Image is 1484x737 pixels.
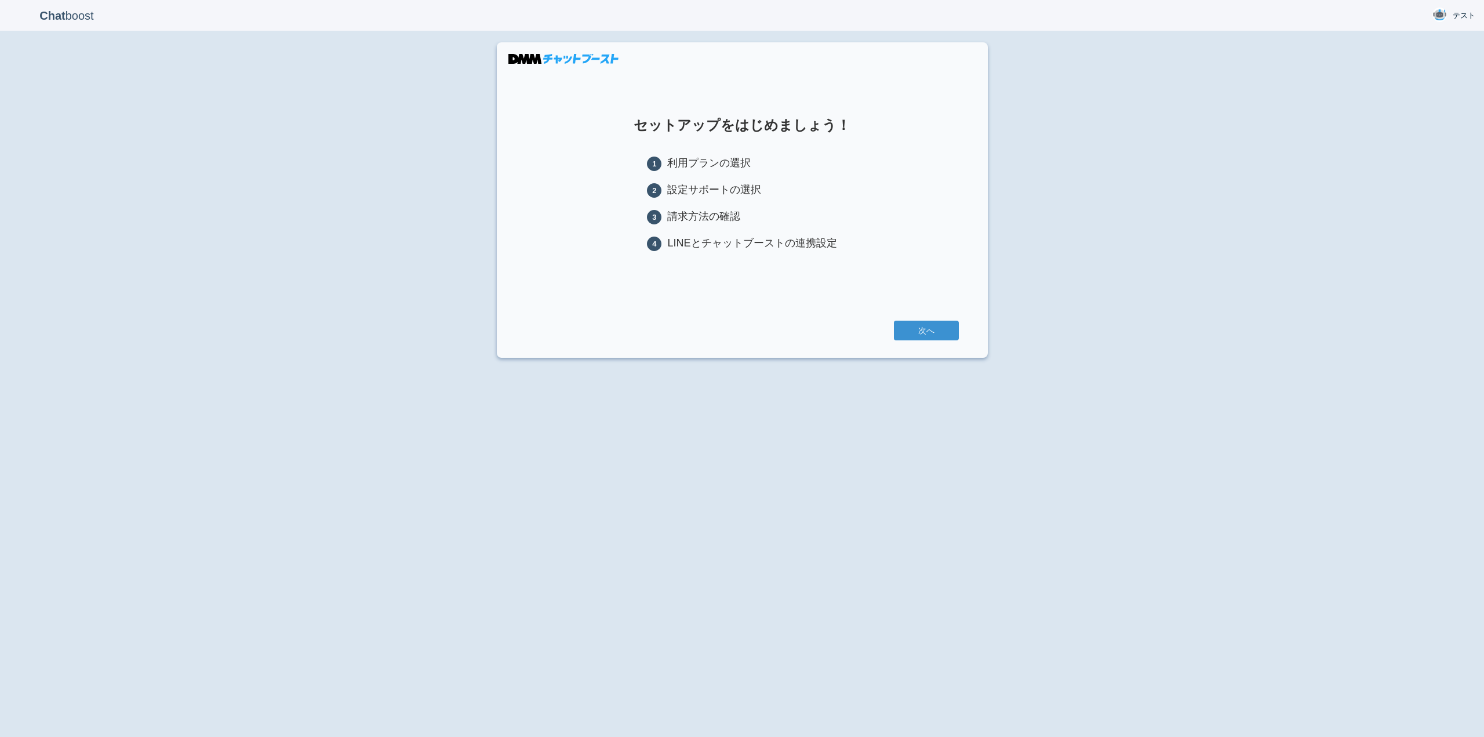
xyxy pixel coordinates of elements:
[647,157,661,171] span: 1
[9,1,125,30] p: boost
[647,183,836,198] li: 設定サポートの選択
[508,54,619,64] img: DMMチャットブースト
[647,209,836,224] li: 請求方法の確認
[1432,8,1447,22] img: User Image
[526,118,959,133] h1: セットアップをはじめましょう！
[647,183,661,198] span: 2
[647,236,836,251] li: LINEとチャットブーストの連携設定
[647,237,661,251] span: 4
[894,321,959,340] a: 次へ
[1453,10,1475,21] span: テスト
[39,9,65,22] b: Chat
[647,156,836,171] li: 利用プランの選択
[647,210,661,224] span: 3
